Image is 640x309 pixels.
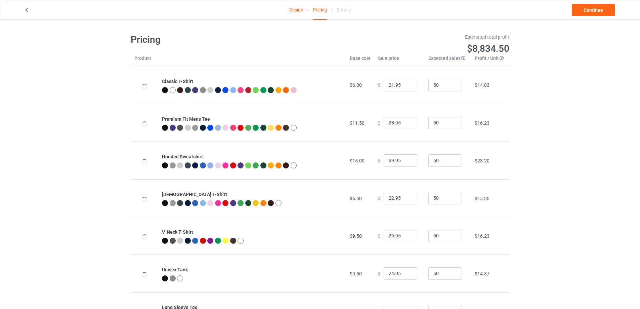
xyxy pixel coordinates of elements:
a: Design [289,0,303,19]
div: Details [337,0,351,19]
b: Premium Fit Mens Tee [162,116,210,122]
span: $14.37 [475,271,489,276]
img: heather_texture.png [192,125,198,131]
span: $8,834.50 [467,43,509,54]
span: $ [378,195,381,201]
span: $15.30 [475,196,489,201]
b: Hooded Sweatshirt [162,154,203,159]
span: $ [378,120,381,125]
span: $23.20 [475,158,489,163]
span: $9.50 [350,271,362,276]
span: $14.83 [475,82,489,88]
b: V-Neck T-Shirt [162,229,193,235]
th: Sale price [374,55,425,66]
th: Expected sales [425,55,471,66]
span: $ [378,82,381,88]
b: [DEMOGRAPHIC_DATA] T-Shirt [162,192,227,197]
span: $15.00 [350,158,365,163]
span: $11.50 [350,120,365,126]
span: $6.50 [350,196,362,201]
span: $ [378,271,381,276]
span: $ [378,158,381,163]
b: Classic T-Shirt [162,79,193,84]
span: $ [378,233,381,238]
a: Continue [572,4,615,16]
div: Pricing [313,0,327,20]
span: $9.50 [350,233,362,239]
th: Profit / Unit [471,55,509,66]
img: heather_texture.png [200,87,206,93]
div: Estimated total profit [325,34,510,40]
th: Product [131,55,158,66]
span: $16.23 [475,120,489,126]
span: $16.23 [475,233,489,239]
th: Base cost [346,55,374,66]
b: Unisex Tank [162,267,188,272]
img: heather_texture.png [170,275,176,281]
span: $6.00 [350,82,362,88]
h1: Pricing [131,34,315,46]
